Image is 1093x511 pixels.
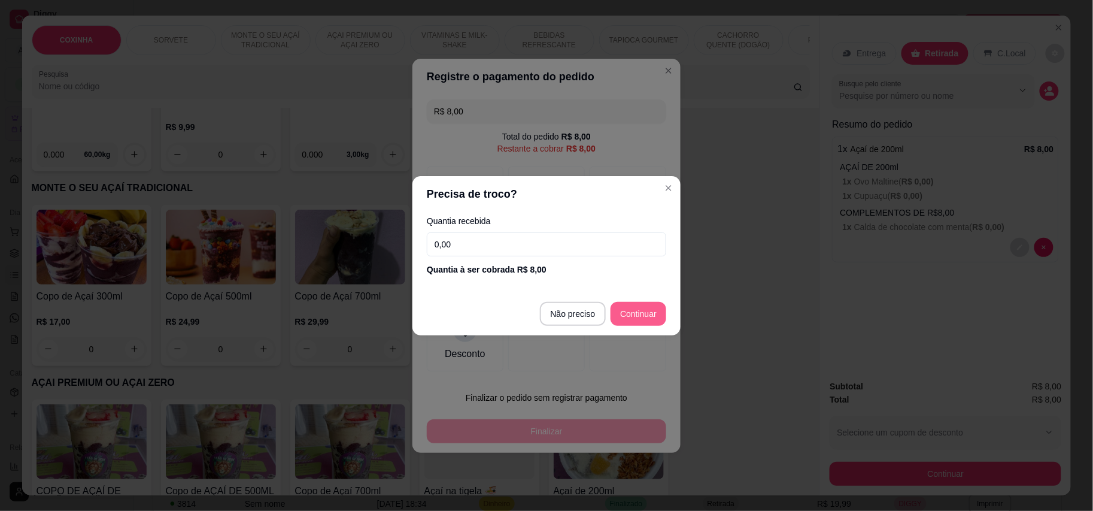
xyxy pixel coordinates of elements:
[427,264,666,276] div: Quantia à ser cobrada R$ 8,00
[427,217,666,225] label: Quantia recebida
[659,179,678,198] button: Close
[412,176,681,212] header: Precisa de troco?
[540,302,606,326] button: Não preciso
[611,302,666,326] button: Continuar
